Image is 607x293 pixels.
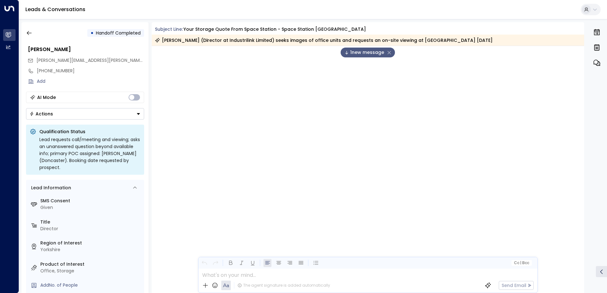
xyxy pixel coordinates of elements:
div: The agent signature is added automatically [237,283,330,288]
span: | [520,261,521,265]
span: Cc Bcc [514,261,529,265]
label: Region of Interest [40,240,142,246]
div: Director [40,225,142,232]
span: Subject Line: [155,26,183,32]
div: Office, Storage [40,268,142,274]
div: Lead requests call/meeting and viewing; asks an unanswered question beyond available info; primar... [39,136,140,171]
div: AI Mode [37,94,56,101]
button: Cc|Bcc [511,260,531,266]
div: Your storage quote from Space Station - Space Station [GEOGRAPHIC_DATA] [183,26,366,33]
label: SMS Consent [40,198,142,204]
button: Actions [26,108,144,120]
span: 1 new message [344,49,384,56]
button: Undo [200,259,208,267]
span: [PERSON_NAME][EMAIL_ADDRESS][PERSON_NAME][DOMAIN_NAME] [37,57,180,63]
span: Handoff Completed [96,30,141,36]
div: Given [40,204,142,211]
div: [PHONE_NUMBER] [37,68,144,74]
div: [PERSON_NAME] [28,46,144,53]
div: Actions [30,111,53,117]
div: AddNo. of People [40,282,142,289]
p: Qualification Status [39,128,140,135]
a: Leads & Conversations [25,6,85,13]
div: Add [37,78,144,85]
div: Lead Information [29,185,71,191]
span: luke.donnelly@industrilink.com [37,57,144,64]
button: Redo [211,259,219,267]
div: • [90,27,94,39]
label: Product of Interest [40,261,142,268]
div: [PERSON_NAME] (Director at Industrilink Limited) seeks images of office units and requests an on-... [155,37,493,43]
div: 1new message [341,48,395,57]
div: Yorkshire [40,246,142,253]
div: Button group with a nested menu [26,108,144,120]
label: Title [40,219,142,225]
